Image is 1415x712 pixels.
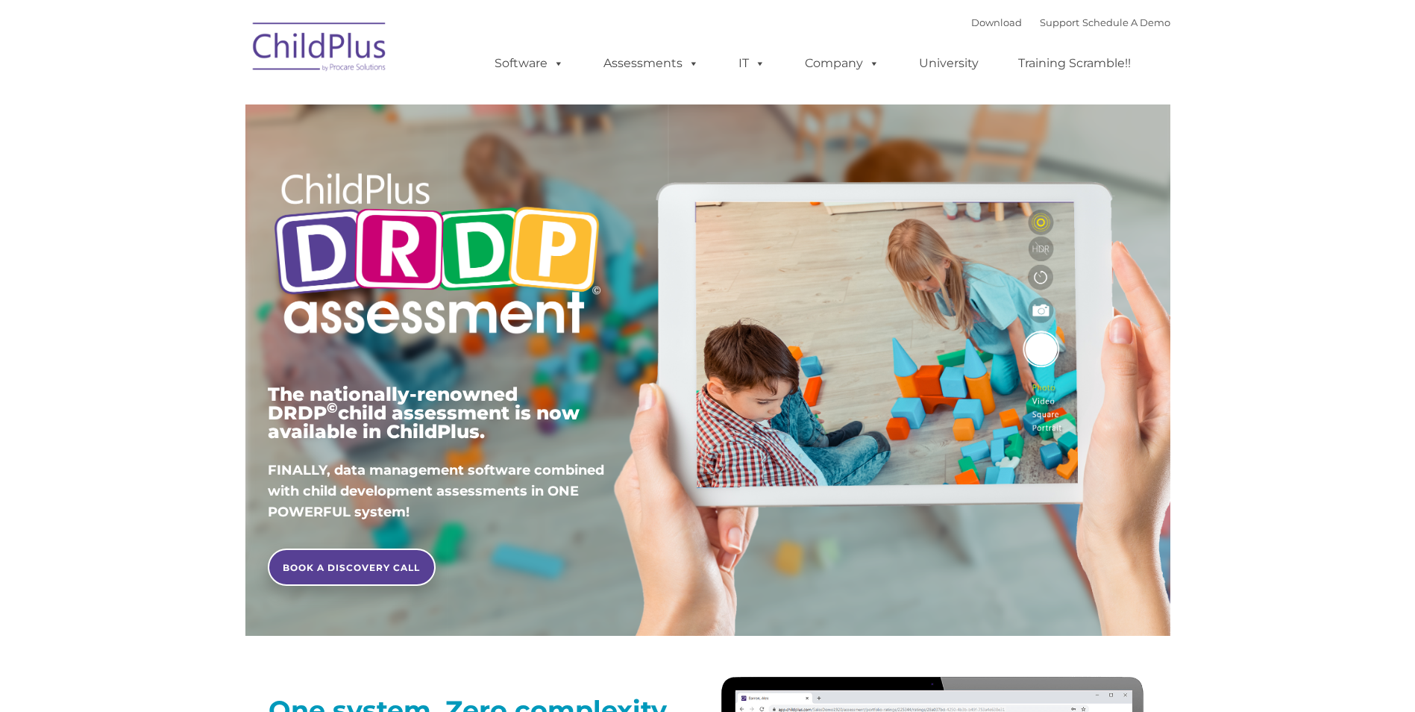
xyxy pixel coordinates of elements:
[790,49,894,78] a: Company
[327,399,338,416] sup: ©
[904,49,994,78] a: University
[268,153,606,359] img: Copyright - DRDP Logo Light
[268,383,580,443] span: The nationally-renowned DRDP child assessment is now available in ChildPlus.
[971,16,1170,28] font: |
[245,12,395,87] img: ChildPlus by Procare Solutions
[971,16,1022,28] a: Download
[268,462,604,520] span: FINALLY, data management software combined with child development assessments in ONE POWERFUL sys...
[1082,16,1170,28] a: Schedule A Demo
[1003,49,1146,78] a: Training Scramble!!
[1040,16,1079,28] a: Support
[268,549,436,586] a: BOOK A DISCOVERY CALL
[589,49,714,78] a: Assessments
[724,49,780,78] a: IT
[480,49,579,78] a: Software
